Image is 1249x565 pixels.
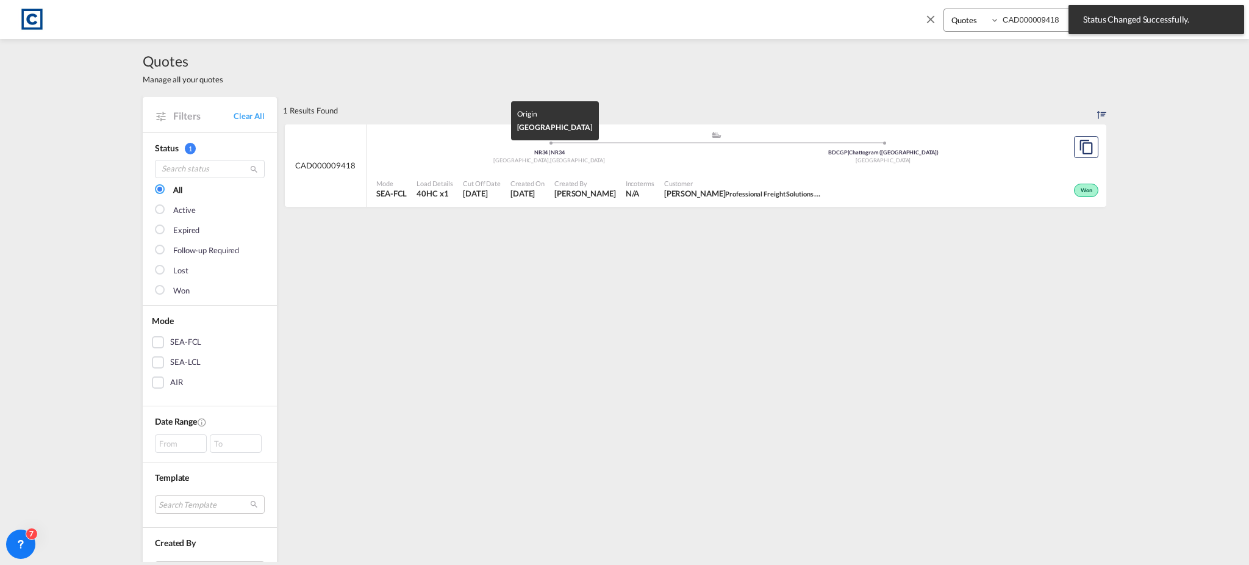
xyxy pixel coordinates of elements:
[534,149,551,156] span: NR34
[1097,97,1106,124] div: Sort by: Created On
[626,188,640,199] div: N/A
[924,12,937,26] md-icon: icon-close
[517,123,593,132] span: [GEOGRAPHIC_DATA]
[550,157,605,164] span: [GEOGRAPHIC_DATA]
[1081,187,1095,195] span: Won
[18,5,46,33] img: 1fdb9190129311efbfaf67cbb4249bed.jpeg
[234,110,265,121] a: Clear All
[463,179,501,188] span: Cut Off Date
[551,149,565,156] span: NR34
[709,132,724,138] md-icon: assets/icons/custom/ship-fill.svg
[725,189,824,198] span: Professional Freight Solutions Ltd
[155,434,207,453] div: From
[170,376,183,389] div: AIR
[155,160,265,178] input: Search status
[173,109,234,123] span: Filters
[155,416,197,426] span: Date Range
[173,245,239,257] div: Follow-up Required
[1074,136,1098,158] button: Copy Quote
[143,74,223,85] span: Manage all your quotes
[173,204,195,217] div: Active
[285,124,1106,207] div: CAD000009418 assets/icons/custom/ship-fill.svgassets/icons/custom/roll-o-plane.svgOrigin United K...
[510,188,545,199] span: 20 Aug 2025
[417,179,453,188] span: Load Details
[283,97,338,124] div: 1 Results Found
[295,160,356,171] span: CAD000009418
[493,157,549,164] span: [GEOGRAPHIC_DATA]
[924,9,943,38] span: icon-close
[856,157,911,164] span: [GEOGRAPHIC_DATA]
[510,179,545,188] span: Created On
[376,179,407,188] span: Mode
[170,336,201,348] div: SEA-FCL
[152,356,268,369] md-checkbox: SEA-LCL
[152,336,268,348] md-checkbox: SEA-FCL
[554,179,616,188] span: Created By
[828,149,938,156] span: BDCGP Chattogram ([GEOGRAPHIC_DATA])
[173,265,188,277] div: Lost
[185,143,196,154] span: 1
[1074,184,1098,197] div: Won
[152,376,268,389] md-checkbox: AIR
[417,188,453,199] span: 40HC x 1
[1079,140,1093,154] md-icon: assets/icons/custom/copyQuote.svg
[155,434,265,453] span: From To
[170,356,201,369] div: SEA-LCL
[173,184,182,196] div: All
[554,188,616,199] span: Alfie Kybert
[210,434,262,453] div: To
[155,538,196,548] span: Created By
[143,51,223,71] span: Quotes
[249,165,259,174] md-icon: icon-magnify
[155,143,178,153] span: Status
[664,179,823,188] span: Customer
[197,417,207,427] md-icon: Created On
[463,188,501,199] span: 20 Aug 2025
[173,225,199,237] div: Expired
[549,149,551,156] span: |
[626,179,654,188] span: Incoterms
[173,285,190,297] div: Won
[664,188,823,199] span: Ben Purnell Professional Freight Solutions Ltd
[155,142,265,154] div: Status 1
[848,149,850,156] span: |
[517,107,593,121] div: Origin
[376,188,407,199] span: SEA-FCL
[155,472,189,483] span: Template
[549,157,550,164] span: ,
[1079,13,1233,26] span: Status Changed Successfully.
[152,315,174,326] span: Mode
